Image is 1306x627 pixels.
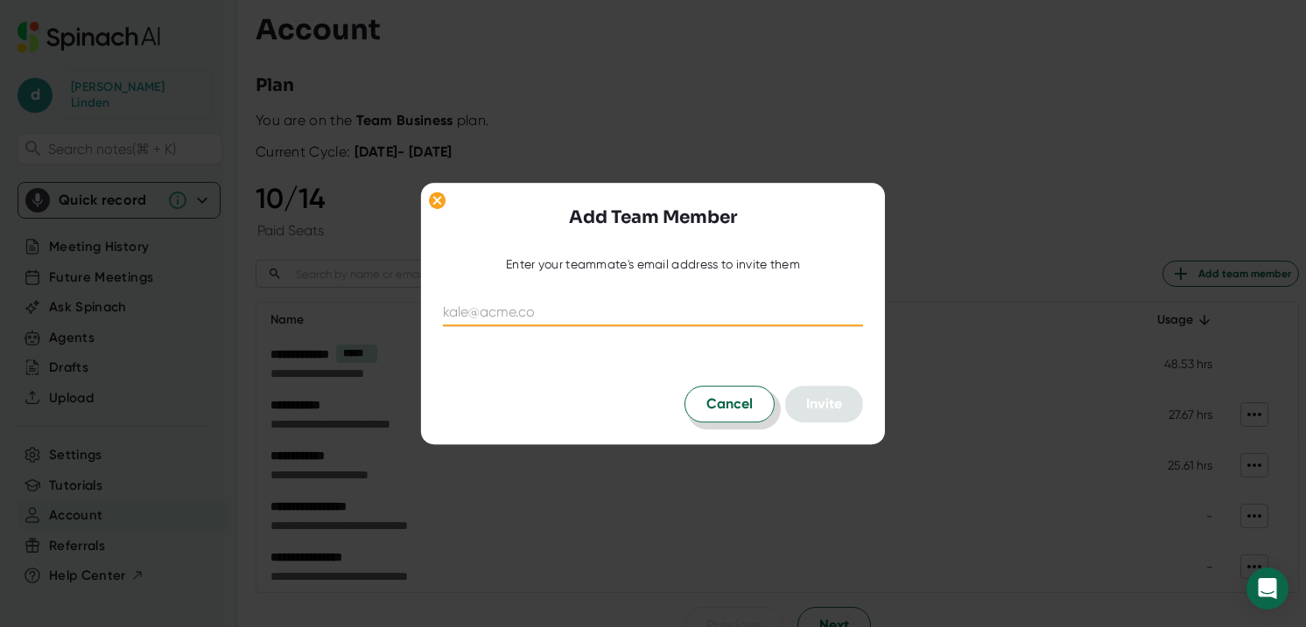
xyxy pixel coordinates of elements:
button: Invite [785,386,863,422]
div: Enter your teammate's email address to invite them [506,257,800,273]
span: Cancel [706,394,753,415]
button: Cancel [685,386,775,422]
span: Invite [806,395,842,412]
h3: Add Team Member [569,205,737,231]
input: kale@acme.co [443,298,863,326]
div: Open Intercom Messenger [1246,568,1288,610]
